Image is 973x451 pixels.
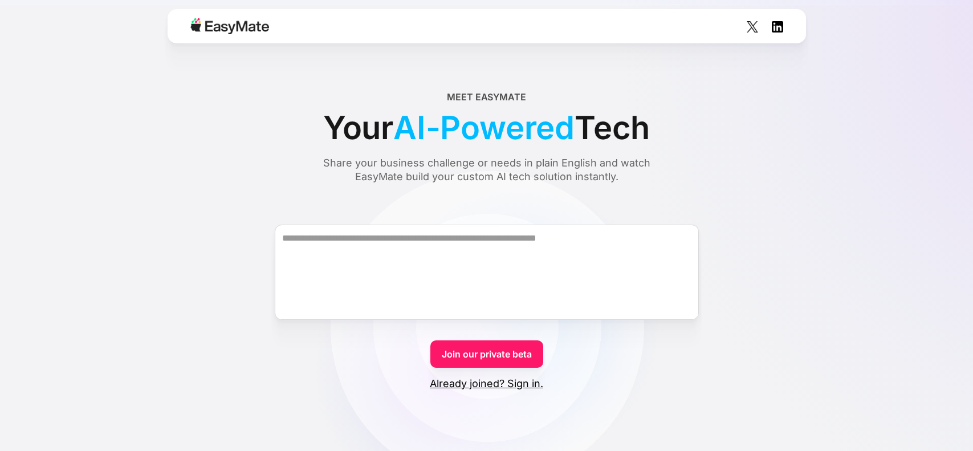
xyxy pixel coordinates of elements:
[302,156,672,184] div: Share your business challenge or needs in plain English and watch EasyMate build your custom AI t...
[747,21,758,32] img: Social Icon
[430,377,543,391] a: Already joined? Sign in.
[575,104,650,152] span: Tech
[323,104,650,152] div: Your
[393,104,575,152] span: AI-Powered
[447,90,526,104] div: Meet EasyMate
[772,21,783,32] img: Social Icon
[430,340,543,368] a: Join our private beta
[190,18,269,34] img: Easymate logo
[76,204,897,391] form: Form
